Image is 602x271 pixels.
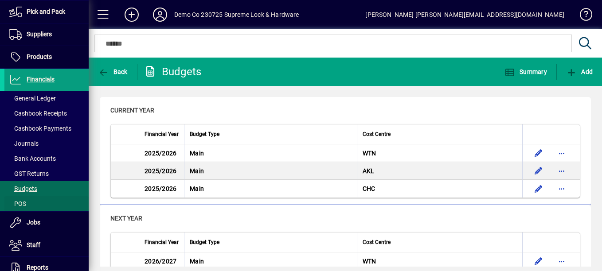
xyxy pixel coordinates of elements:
[96,64,130,80] button: Back
[145,129,179,139] span: Financial Year
[564,64,595,80] button: Add
[9,155,56,162] span: Bank Accounts
[4,166,89,181] a: GST Returns
[27,31,52,38] span: Suppliers
[4,106,89,121] a: Cashbook Receipts
[174,8,299,22] div: Demo Co 230725 Supreme Lock & Hardware
[27,8,65,15] span: Pick and Pack
[4,1,89,23] a: Pick and Pack
[27,264,48,271] span: Reports
[9,95,56,102] span: General Ledger
[363,185,375,192] span: CHC
[145,167,176,174] span: 2025/2026
[4,151,89,166] a: Bank Accounts
[110,215,142,222] span: Next Year
[9,140,39,147] span: Journals
[145,150,176,157] span: 2025/2026
[4,91,89,106] a: General Ledger
[4,46,89,68] a: Products
[9,125,71,132] span: Cashbook Payments
[4,23,89,46] a: Suppliers
[363,167,375,174] span: AKL
[27,241,40,248] span: Staff
[117,7,146,23] button: Add
[145,237,179,247] span: Financial Year
[9,110,67,117] span: Cashbook Receipts
[110,107,154,114] span: Current Year
[145,185,176,192] span: 2025/2026
[190,237,219,247] span: Budget Type
[190,167,204,174] span: Main
[190,185,204,192] span: Main
[363,237,391,247] span: Cost Centre
[9,200,26,207] span: POS
[4,121,89,136] a: Cashbook Payments
[532,254,546,268] button: Edit
[502,64,549,80] button: Summary
[4,181,89,196] a: Budgets
[190,129,219,139] span: Budget Type
[4,136,89,151] a: Journals
[98,68,128,75] span: Back
[4,234,89,256] a: Staff
[363,129,391,139] span: Cost Centre
[9,170,49,177] span: GST Returns
[532,182,546,196] button: Edit
[566,68,593,75] span: Add
[144,65,202,79] div: Budgets
[4,212,89,234] a: Jobs
[365,8,564,22] div: [PERSON_NAME] [PERSON_NAME][EMAIL_ADDRESS][DOMAIN_NAME]
[27,53,52,60] span: Products
[573,2,591,31] a: Knowledge Base
[145,258,176,265] span: 2026/2027
[504,68,547,75] span: Summary
[363,258,376,265] span: WTN
[555,254,569,268] button: More options
[4,196,89,211] a: POS
[27,219,40,226] span: Jobs
[89,64,137,80] app-page-header-button: Back
[146,7,174,23] button: Profile
[532,146,546,160] button: Edit
[555,146,569,160] button: More options
[27,76,55,83] span: Financials
[555,182,569,196] button: More options
[555,164,569,178] button: More options
[495,64,557,80] app-page-header-button: Summary
[190,150,204,157] span: Main
[363,150,376,157] span: WTN
[532,164,546,178] button: Edit
[9,185,37,192] span: Budgets
[190,258,204,265] span: Main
